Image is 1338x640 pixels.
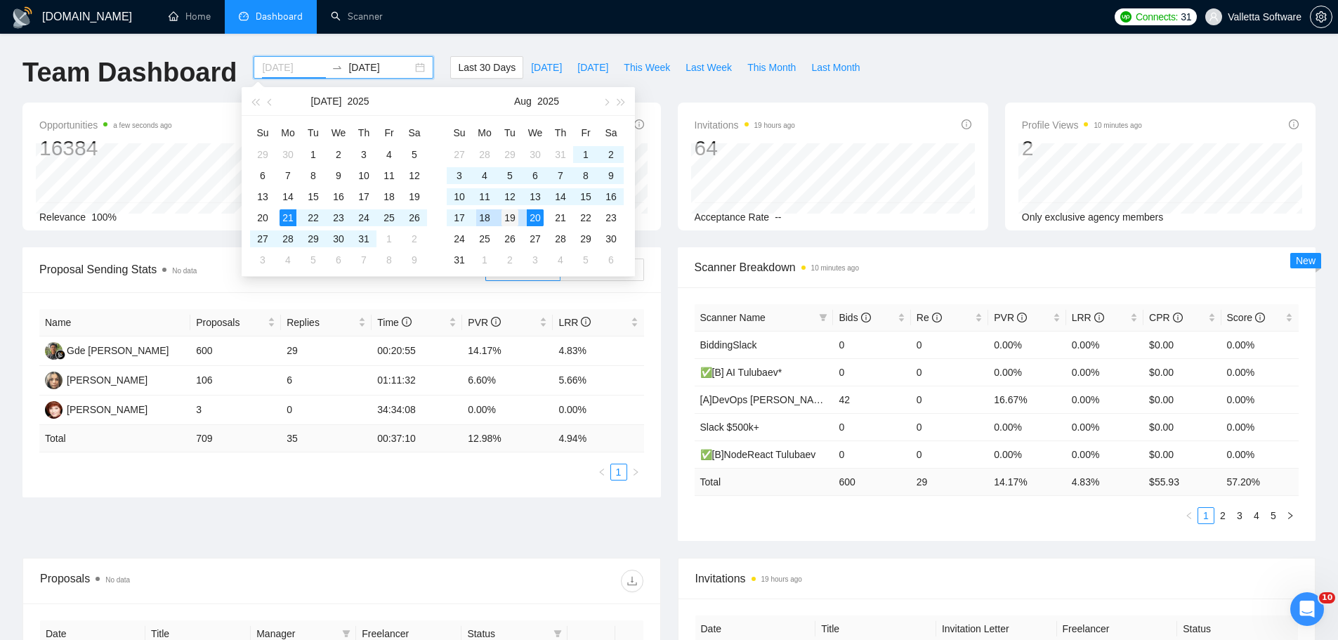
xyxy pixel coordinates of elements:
[347,87,369,115] button: 2025
[351,207,376,228] td: 2025-07-24
[1227,312,1265,323] span: Score
[700,422,759,433] a: Slack $500k+
[351,186,376,207] td: 2025-07-17
[501,167,518,184] div: 5
[254,209,271,226] div: 20
[577,167,594,184] div: 8
[250,249,275,270] td: 2025-08-03
[531,60,562,75] span: [DATE]
[552,146,569,163] div: 31
[1289,119,1299,129] span: info-circle
[1311,11,1332,22] span: setting
[351,122,376,144] th: Th
[747,60,796,75] span: This Month
[196,315,265,330] span: Proposals
[573,186,598,207] td: 2025-08-15
[1215,508,1231,523] a: 2
[280,167,296,184] div: 7
[552,209,569,226] div: 21
[548,144,573,165] td: 2025-07-31
[451,252,468,268] div: 31
[1282,507,1299,524] li: Next Page
[1017,313,1027,322] span: info-circle
[598,144,624,165] td: 2025-08-02
[45,372,63,389] img: VS
[552,230,569,247] div: 28
[250,207,275,228] td: 2025-07-20
[700,449,816,460] a: ✅[B]NodeReact Tulubaev
[816,307,830,328] span: filter
[287,315,355,330] span: Replies
[598,165,624,186] td: 2025-08-09
[169,11,211,22] a: homeHome
[497,165,523,186] td: 2025-08-05
[611,464,627,480] a: 1
[523,122,548,144] th: We
[326,249,351,270] td: 2025-08-06
[39,309,190,337] th: Name
[695,259,1299,276] span: Scanner Breakdown
[962,119,971,129] span: info-circle
[598,228,624,249] td: 2025-08-30
[301,186,326,207] td: 2025-07-15
[250,228,275,249] td: 2025-07-27
[695,211,770,223] span: Acceptance Rate
[1136,9,1178,25] span: Connects:
[447,186,472,207] td: 2025-08-10
[472,207,497,228] td: 2025-08-18
[603,230,619,247] div: 30
[577,209,594,226] div: 22
[355,146,372,163] div: 3
[355,167,372,184] div: 10
[381,252,398,268] div: 8
[577,60,608,75] span: [DATE]
[39,261,485,278] span: Proposal Sending Stats
[275,207,301,228] td: 2025-07-21
[301,165,326,186] td: 2025-07-08
[1248,507,1265,524] li: 4
[1120,11,1132,22] img: upwork-logo.png
[330,167,347,184] div: 9
[631,468,640,476] span: right
[754,122,795,129] time: 19 hours ago
[700,367,782,378] a: ✅[B] AI Tulubaev*
[172,267,197,275] span: No data
[610,464,627,481] li: 1
[190,309,281,337] th: Proposals
[501,188,518,205] div: 12
[55,350,65,360] img: gigradar-bm.png
[476,230,493,247] div: 25
[577,230,594,247] div: 29
[548,186,573,207] td: 2025-08-14
[280,209,296,226] div: 21
[577,252,594,268] div: 5
[476,209,493,226] div: 18
[527,146,544,163] div: 30
[39,211,86,223] span: Relevance
[402,144,427,165] td: 2025-07-05
[381,167,398,184] div: 11
[39,117,172,133] span: Opportunities
[573,144,598,165] td: 2025-08-01
[67,402,147,417] div: [PERSON_NAME]
[695,135,795,162] div: 64
[113,122,171,129] time: a few seconds ago
[932,313,942,322] span: info-circle
[598,186,624,207] td: 2025-08-16
[472,165,497,186] td: 2025-08-04
[1232,508,1247,523] a: 3
[275,165,301,186] td: 2025-07-07
[573,249,598,270] td: 2025-09-05
[67,343,169,358] div: Gde [PERSON_NAME]
[406,252,423,268] div: 9
[1149,312,1182,323] span: CPR
[45,342,63,360] img: GK
[501,209,518,226] div: 19
[523,228,548,249] td: 2025-08-27
[330,146,347,163] div: 2
[451,146,468,163] div: 27
[472,249,497,270] td: 2025-09-01
[256,11,303,22] span: Dashboard
[552,167,569,184] div: 7
[330,252,347,268] div: 6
